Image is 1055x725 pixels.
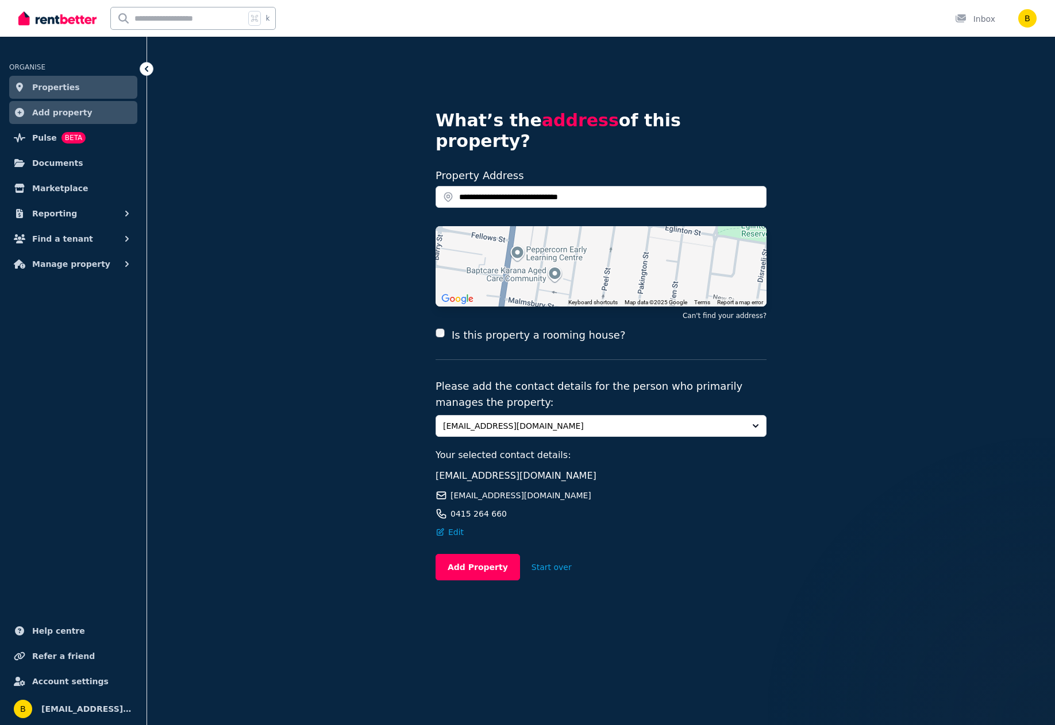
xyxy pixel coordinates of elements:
span: Find a tenant [32,232,93,246]
a: Account settings [9,670,137,693]
span: [EMAIL_ADDRESS][DOMAIN_NAME] [436,470,596,481]
div: Inbox [955,13,995,25]
span: Reporting [32,207,77,220]
a: Report a map error [717,299,763,305]
a: Marketplace [9,177,137,200]
button: [EMAIL_ADDRESS][DOMAIN_NAME] [436,415,767,437]
span: 0415 264 660 [451,508,507,519]
span: [EMAIL_ADDRESS][DOMAIN_NAME] [451,490,591,501]
img: RentBetter [18,10,97,27]
button: Manage property [9,253,137,276]
button: Reporting [9,202,137,225]
span: Manage property [32,257,110,271]
p: Your selected contact details: [436,448,767,462]
span: Marketplace [32,181,88,195]
h4: What’s the of this property? [436,110,767,152]
label: Is this property a rooming house? [452,327,625,343]
span: BETA [61,132,86,144]
button: Add Property [436,554,520,580]
span: Refer a friend [32,649,95,663]
a: Documents [9,152,137,175]
button: Keyboard shortcuts [568,298,618,307]
button: Start over [520,555,583,580]
img: ben@appnative.com.au [14,700,32,718]
span: Documents [32,156,83,170]
span: [EMAIL_ADDRESS][DOMAIN_NAME] [443,420,743,432]
iframe: Intercom live chat [1016,686,1044,714]
a: Click to see this area on Google Maps [438,292,476,307]
span: Pulse [32,131,57,145]
span: Edit [448,526,464,538]
span: Properties [32,80,80,94]
span: k [265,14,269,23]
span: address [542,110,619,130]
label: Property Address [436,169,524,181]
a: Help centre [9,619,137,642]
a: Add property [9,101,137,124]
button: Find a tenant [9,227,137,250]
img: ben@appnative.com.au [1018,9,1037,28]
img: Google [438,292,476,307]
span: [EMAIL_ADDRESS][DOMAIN_NAME] [41,702,133,716]
span: Add property [32,106,93,119]
button: Can't find your address? [683,311,767,320]
span: Map data ©2025 Google [625,299,687,305]
a: Refer a friend [9,645,137,668]
a: PulseBETA [9,126,137,149]
a: Properties [9,76,137,99]
span: Help centre [32,624,85,638]
a: Terms (opens in new tab) [694,299,710,305]
span: ORGANISE [9,63,45,71]
p: Please add the contact details for the person who primarily manages the property: [436,378,767,410]
button: Edit [436,526,464,538]
span: Account settings [32,674,109,688]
